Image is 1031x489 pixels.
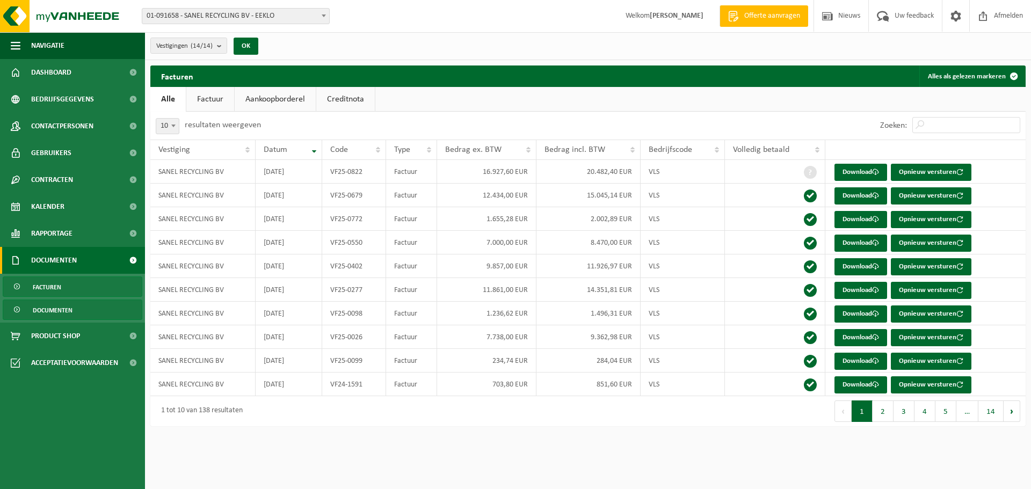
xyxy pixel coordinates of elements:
strong: [PERSON_NAME] [650,12,703,20]
span: Facturen [33,277,61,297]
td: VF24-1591 [322,373,386,396]
td: 851,60 EUR [536,373,641,396]
a: Download [834,353,887,370]
span: Datum [264,145,287,154]
span: Bedrag ex. BTW [445,145,502,154]
td: Factuur [386,325,437,349]
span: Dashboard [31,59,71,86]
span: Documenten [31,247,77,274]
a: Download [834,329,887,346]
td: VLS [641,349,725,373]
td: Factuur [386,184,437,207]
td: SANEL RECYCLING BV [150,207,256,231]
button: Opnieuw versturen [891,187,971,205]
span: 10 [156,118,179,134]
span: 10 [156,119,179,134]
td: [DATE] [256,373,322,396]
td: SANEL RECYCLING BV [150,184,256,207]
td: VF25-0550 [322,231,386,254]
td: VLS [641,231,725,254]
td: SANEL RECYCLING BV [150,278,256,302]
span: Volledig betaald [733,145,789,154]
td: [DATE] [256,207,322,231]
td: Factuur [386,278,437,302]
span: Kalender [31,193,64,220]
td: VF25-0679 [322,184,386,207]
button: 4 [914,400,935,422]
span: Code [330,145,348,154]
td: VLS [641,184,725,207]
td: VF25-0099 [322,349,386,373]
a: Factuur [186,87,234,112]
button: Opnieuw versturen [891,282,971,299]
td: 1.655,28 EUR [437,207,536,231]
td: VF25-0098 [322,302,386,325]
label: Zoeken: [880,121,907,130]
button: OK [234,38,258,55]
span: Bedrijfscode [649,145,692,154]
span: Vestiging [158,145,190,154]
label: resultaten weergeven [185,121,261,129]
span: Documenten [33,300,72,320]
td: Factuur [386,349,437,373]
td: Factuur [386,231,437,254]
a: Creditnota [316,87,375,112]
td: [DATE] [256,160,322,184]
td: 9.362,98 EUR [536,325,641,349]
button: Opnieuw versturen [891,211,971,228]
td: SANEL RECYCLING BV [150,254,256,278]
td: 20.482,40 EUR [536,160,641,184]
button: 3 [894,400,914,422]
td: VLS [641,325,725,349]
a: Download [834,258,887,275]
td: VF25-0277 [322,278,386,302]
a: Documenten [3,300,142,320]
span: Bedrijfsgegevens [31,86,94,113]
td: VLS [641,302,725,325]
td: 703,80 EUR [437,373,536,396]
td: VLS [641,278,725,302]
a: Download [834,305,887,323]
td: Factuur [386,207,437,231]
td: VLS [641,207,725,231]
button: Vestigingen(14/14) [150,38,227,54]
td: SANEL RECYCLING BV [150,160,256,184]
td: [DATE] [256,231,322,254]
td: 234,74 EUR [437,349,536,373]
td: SANEL RECYCLING BV [150,373,256,396]
span: Bedrag incl. BTW [544,145,605,154]
a: Alle [150,87,186,112]
button: Opnieuw versturen [891,376,971,393]
td: [DATE] [256,325,322,349]
td: Factuur [386,302,437,325]
button: Opnieuw versturen [891,258,971,275]
h2: Facturen [150,65,204,86]
td: 1.496,31 EUR [536,302,641,325]
a: Download [834,211,887,228]
button: Previous [834,400,852,422]
td: 7.738,00 EUR [437,325,536,349]
span: Type [394,145,410,154]
td: Factuur [386,373,437,396]
td: 7.000,00 EUR [437,231,536,254]
span: Acceptatievoorwaarden [31,349,118,376]
a: Download [834,235,887,252]
td: [DATE] [256,278,322,302]
span: Contactpersonen [31,113,93,140]
button: Alles als gelezen markeren [919,65,1025,87]
a: Aankoopborderel [235,87,316,112]
a: Download [834,187,887,205]
td: VLS [641,254,725,278]
button: Opnieuw versturen [891,329,971,346]
count: (14/14) [191,42,213,49]
td: SANEL RECYCLING BV [150,325,256,349]
td: [DATE] [256,349,322,373]
button: 5 [935,400,956,422]
span: … [956,400,978,422]
td: 9.857,00 EUR [437,254,536,278]
span: Vestigingen [156,38,213,54]
td: 14.351,81 EUR [536,278,641,302]
td: SANEL RECYCLING BV [150,349,256,373]
td: 284,04 EUR [536,349,641,373]
a: Download [834,282,887,299]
